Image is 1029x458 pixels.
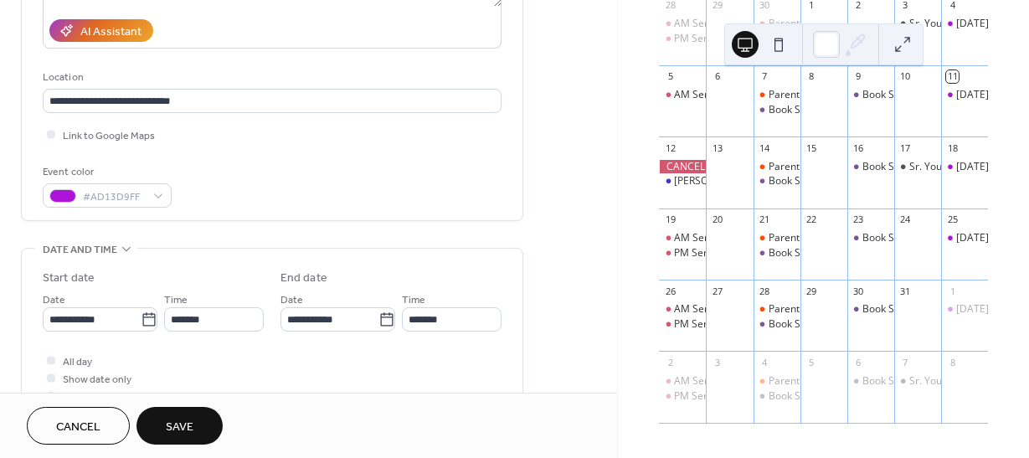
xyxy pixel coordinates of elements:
[769,389,859,404] div: Book Study Classes
[805,142,818,154] div: 15
[894,17,941,31] div: Sr. Youth
[852,356,865,368] div: 6
[659,317,706,332] div: PM Service
[664,142,677,154] div: 12
[674,88,727,102] div: AM Service
[754,389,800,404] div: Book Study Classes
[769,103,859,117] div: Book Study Classes
[862,231,953,245] div: Book Study Classes
[63,127,155,145] span: Link to Google Maps
[63,353,92,371] span: All day
[852,70,865,83] div: 9
[847,160,894,174] div: Book Study Classes
[164,291,188,309] span: Time
[711,142,723,154] div: 13
[754,317,800,332] div: Book Study Classes
[711,70,723,83] div: 6
[43,241,117,259] span: Date and time
[847,231,894,245] div: Book Study Classes
[946,214,959,226] div: 25
[862,374,953,389] div: Book Study Classes
[769,160,864,174] div: Parent & Tots Group
[711,214,723,226] div: 20
[852,214,865,226] div: 23
[166,419,193,436] span: Save
[674,17,727,31] div: AM Service
[852,142,865,154] div: 16
[659,302,706,316] div: AM Service
[754,246,800,260] div: Book Study Classes
[80,23,141,41] div: AI Assistant
[43,291,65,309] span: Date
[909,374,951,389] div: Sr. Youth
[941,17,988,31] div: Saturday Morning Prayer
[754,231,800,245] div: Parent & Tots Group
[847,88,894,102] div: Book Study Classes
[862,160,953,174] div: Book Study Classes
[759,285,771,297] div: 28
[805,70,818,83] div: 8
[83,188,145,206] span: #AD13D9FF
[759,214,771,226] div: 21
[43,163,168,181] div: Event color
[769,374,864,389] div: Parent & Tots Group
[659,389,706,404] div: PM Service
[43,69,498,86] div: Location
[280,291,303,309] span: Date
[909,17,951,31] div: Sr. Youth
[674,246,726,260] div: PM Service
[754,174,800,188] div: Book Study Classes
[946,285,959,297] div: 1
[664,70,677,83] div: 5
[674,32,726,46] div: PM Service
[711,356,723,368] div: 3
[754,103,800,117] div: Book Study Classes
[659,32,706,46] div: PM Service
[664,356,677,368] div: 2
[909,160,951,174] div: Sr. Youth
[805,285,818,297] div: 29
[659,17,706,31] div: AM Service
[805,214,818,226] div: 22
[49,19,153,42] button: AI Assistant
[674,231,727,245] div: AM Service
[769,317,859,332] div: Book Study Classes
[674,174,814,188] div: [PERSON_NAME] - AM Service
[659,231,706,245] div: AM Service
[659,246,706,260] div: PM Service
[941,302,988,316] div: Saturday Morning Prayer
[852,285,865,297] div: 30
[754,374,800,389] div: Parent & Tots Group
[754,160,800,174] div: Parent & Tots Group
[769,246,859,260] div: Book Study Classes
[754,17,800,31] div: Parent & Tots Group
[659,174,706,188] div: Chuck Price - AM Service
[946,142,959,154] div: 18
[946,70,959,83] div: 11
[759,142,771,154] div: 14
[847,374,894,389] div: Book Study Classes
[769,17,864,31] div: Parent & Tots Group
[899,214,912,226] div: 24
[136,407,223,445] button: Save
[674,317,726,332] div: PM Service
[862,302,953,316] div: Book Study Classes
[899,356,912,368] div: 7
[754,88,800,102] div: Parent & Tots Group
[674,302,727,316] div: AM Service
[27,407,130,445] button: Cancel
[63,371,131,389] span: Show date only
[759,70,771,83] div: 7
[769,302,864,316] div: Parent & Tots Group
[899,285,912,297] div: 31
[941,160,988,174] div: Saturday Morning Prayer
[664,285,677,297] div: 26
[769,231,864,245] div: Parent & Tots Group
[847,302,894,316] div: Book Study Classes
[674,374,727,389] div: AM Service
[754,302,800,316] div: Parent & Tots Group
[659,160,706,174] div: CANCELLED - PM Service
[43,270,95,287] div: Start date
[402,291,425,309] span: Time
